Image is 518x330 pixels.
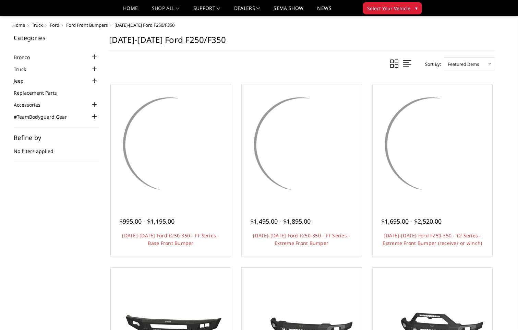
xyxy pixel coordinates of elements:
a: 2023-2026 Ford F250-350 - FT Series - Extreme Front Bumper 2023-2026 Ford F250-350 - FT Series - ... [243,86,360,203]
a: [DATE]-[DATE] Ford F250-350 - FT Series - Base Front Bumper [122,232,219,246]
a: 2023-2026 Ford F250-350 - T2 Series - Extreme Front Bumper (receiver or winch) 2023-2026 Ford F25... [374,86,491,203]
a: [DATE]-[DATE] Ford F250-350 - FT Series - Extreme Front Bumper [253,232,350,246]
h1: [DATE]-[DATE] Ford F250/F350 [109,35,494,50]
a: Accessories [14,101,49,108]
span: ▾ [415,4,418,12]
a: Truck [32,22,43,28]
h5: Refine by [14,134,99,141]
a: Dealers [234,6,260,16]
img: 2023-2025 Ford F250-350 - FT Series - Base Front Bumper [112,86,229,203]
a: Home [12,22,25,28]
span: $1,495.00 - $1,895.00 [250,217,311,225]
h5: Categories [14,35,99,41]
a: News [317,6,331,16]
span: $1,695.00 - $2,520.00 [381,217,442,225]
a: Ford Front Bumpers [66,22,108,28]
a: SEMA Show [274,6,303,16]
span: Select Your Vehicle [367,5,410,12]
div: No filters applied [14,134,99,162]
span: [DATE]-[DATE] Ford F250/F350 [115,22,174,28]
a: Ford [50,22,59,28]
a: [DATE]-[DATE] Ford F250-350 - T2 Series - Extreme Front Bumper (receiver or winch) [383,232,482,246]
a: Jeep [14,77,32,84]
span: $995.00 - $1,195.00 [119,217,174,225]
label: Sort By: [421,59,441,69]
a: #TeamBodyguard Gear [14,113,75,120]
a: Home [123,6,138,16]
button: Select Your Vehicle [363,2,422,14]
a: Replacement Parts [14,89,65,96]
a: Truck [14,66,35,73]
a: Bronco [14,54,38,61]
a: shop all [152,6,180,16]
a: Support [193,6,220,16]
